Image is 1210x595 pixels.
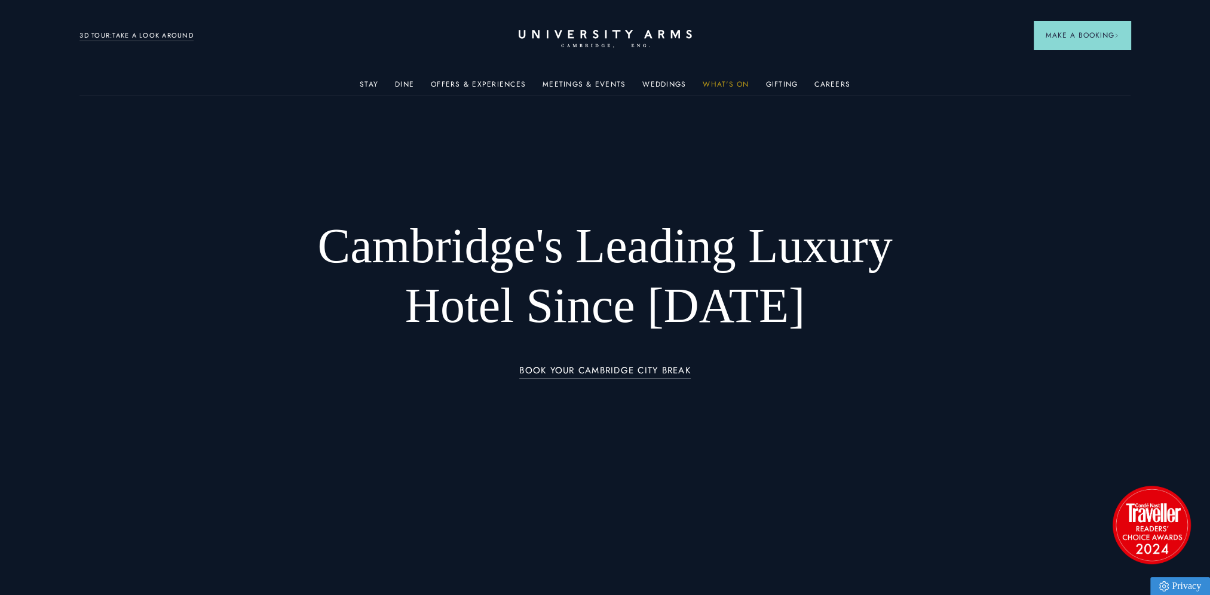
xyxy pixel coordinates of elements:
[431,80,526,96] a: Offers & Experiences
[543,80,626,96] a: Meetings & Events
[286,216,924,336] h1: Cambridge's Leading Luxury Hotel Since [DATE]
[1034,21,1131,50] button: Make a BookingArrow icon
[395,80,414,96] a: Dine
[766,80,798,96] a: Gifting
[519,366,691,379] a: BOOK YOUR CAMBRIDGE CITY BREAK
[642,80,686,96] a: Weddings
[360,80,378,96] a: Stay
[814,80,850,96] a: Careers
[79,30,194,41] a: 3D TOUR:TAKE A LOOK AROUND
[1046,30,1119,41] span: Make a Booking
[703,80,749,96] a: What's On
[519,30,692,48] a: Home
[1107,480,1196,569] img: image-2524eff8f0c5d55edbf694693304c4387916dea5-1501x1501-png
[1150,577,1210,595] a: Privacy
[1159,581,1169,591] img: Privacy
[1114,33,1119,38] img: Arrow icon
